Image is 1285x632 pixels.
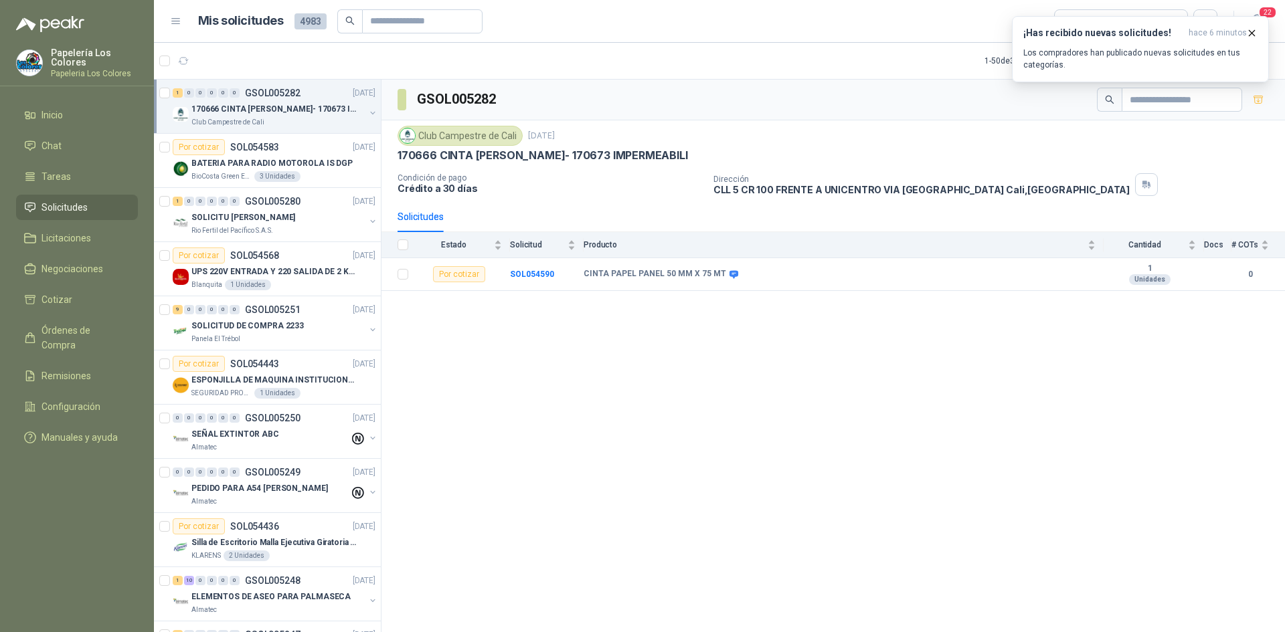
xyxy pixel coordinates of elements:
p: [DATE] [353,466,375,479]
span: search [1105,95,1114,104]
p: CLL 5 CR 100 FRENTE A UNICENTRO VIA [GEOGRAPHIC_DATA] Cali , [GEOGRAPHIC_DATA] [713,184,1130,195]
div: 1 [173,576,183,585]
p: ESPONJILLA DE MAQUINA INSTITUCIONAL-NEGRA X 12 UNIDADES [191,374,358,387]
a: Negociaciones [16,256,138,282]
span: Licitaciones [41,231,91,245]
div: 0 [195,305,205,314]
div: 1 [173,88,183,98]
span: Manuales y ayuda [41,430,118,445]
p: [DATE] [353,520,375,533]
div: Por cotizar [173,139,225,155]
div: 0 [207,576,217,585]
p: GSOL005250 [245,413,301,423]
h3: GSOL005282 [417,89,498,110]
p: [DATE] [353,249,375,262]
div: Unidades [1129,274,1171,285]
span: Solicitud [510,240,565,249]
div: Solicitudes [398,209,444,224]
a: 0 0 0 0 0 0 GSOL005249[DATE] Company LogoPEDIDO PARA A54 [PERSON_NAME]Almatec [173,464,378,507]
img: Company Logo [173,269,189,285]
p: Almatec [191,605,217,615]
div: 1 [173,197,183,206]
p: Crédito a 30 días [398,183,703,194]
p: 170666 CINTA [PERSON_NAME]- 170673 IMPERMEABILI [398,148,688,163]
h1: Mis solicitudes [198,11,284,31]
div: 0 [207,305,217,314]
p: Rio Fertil del Pacífico S.A.S. [191,225,273,236]
img: Company Logo [173,323,189,339]
span: # COTs [1231,240,1258,249]
span: Inicio [41,108,63,122]
span: Producto [584,240,1085,249]
p: Almatec [191,496,217,507]
div: Por cotizar [173,356,225,372]
span: search [345,16,355,25]
img: Company Logo [173,377,189,393]
p: Dirección [713,175,1130,184]
div: 9 [173,305,183,314]
span: hace 6 minutos [1189,27,1247,39]
p: [DATE] [353,412,375,425]
div: 0 [195,197,205,206]
p: SOL054568 [230,251,279,260]
img: Logo peakr [16,16,84,32]
p: BATERIA PARA RADIO MOTOROLA IS DGP [191,157,353,170]
h3: ¡Has recibido nuevas solicitudes! [1023,27,1183,39]
div: 10 [184,576,194,585]
div: 0 [230,413,240,423]
div: 0 [230,576,240,585]
p: [DATE] [353,304,375,316]
div: 0 [195,576,205,585]
div: 1 Unidades [225,280,271,290]
p: GSOL005251 [245,305,301,314]
div: 0 [207,467,217,477]
div: 0 [230,88,240,98]
div: 0 [173,467,183,477]
div: 0 [218,576,228,585]
a: SOL054590 [510,270,554,279]
a: Cotizar [16,287,138,312]
p: [DATE] [353,358,375,371]
div: 0 [207,413,217,423]
p: [DATE] [353,87,375,100]
a: Licitaciones [16,225,138,251]
div: 1 Unidades [254,388,301,399]
p: Silla de Escritorio Malla Ejecutiva Giratoria Cromada con Reposabrazos Fijo Negra [191,536,358,549]
div: Por cotizar [173,247,225,264]
a: Inicio [16,102,138,128]
p: [DATE] [528,130,555,142]
p: GSOL005249 [245,467,301,477]
div: 0 [184,197,194,206]
a: 9 0 0 0 0 0 GSOL005251[DATE] Company LogoSOLICITUD DE COMPRA 2233Panela El Trébol [173,302,378,344]
p: [DATE] [353,141,375,154]
a: 1 10 0 0 0 0 GSOL005248[DATE] Company LogoELEMENTOS DE ASEO PARA PALMASECAAlmatec [173,572,378,615]
div: 0 [218,413,228,423]
div: 0 [218,467,228,477]
p: Club Campestre de Cali [191,117,264,128]
span: Configuración [41,399,100,414]
div: Club Campestre de Cali [398,126,523,146]
p: UPS 220V ENTRADA Y 220 SALIDA DE 2 KVA [191,266,358,278]
p: GSOL005248 [245,576,301,585]
a: Chat [16,133,138,159]
button: ¡Has recibido nuevas solicitudes!hace 6 minutos Los compradores han publicado nuevas solicitudes ... [1012,16,1269,82]
div: 0 [218,197,228,206]
p: SOLICITUD DE COMPRA 2233 [191,320,304,332]
div: 0 [230,467,240,477]
a: Por cotizarSOL054436[DATE] Company LogoSilla de Escritorio Malla Ejecutiva Giratoria Cromada con ... [154,513,381,567]
img: Company Logo [17,50,42,76]
img: Company Logo [173,106,189,122]
div: 0 [184,305,194,314]
p: BioCosta Green Energy S.A.S [191,171,252,182]
p: GSOL005280 [245,197,301,206]
div: Por cotizar [433,266,485,282]
a: 0 0 0 0 0 0 GSOL005250[DATE] Company LogoSEÑAL EXTINTOR ABCAlmatec [173,410,378,453]
a: Tareas [16,164,138,189]
span: Cotizar [41,292,72,307]
a: Por cotizarSOL054443[DATE] Company LogoESPONJILLA DE MAQUINA INSTITUCIONAL-NEGRA X 12 UNIDADESSEG... [154,350,381,405]
img: Company Logo [173,594,189,610]
a: Solicitudes [16,195,138,220]
span: Chat [41,138,62,153]
a: 1 0 0 0 0 0 GSOL005280[DATE] Company LogoSOLICITU [PERSON_NAME]Rio Fertil del Pacífico S.A.S. [173,193,378,236]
